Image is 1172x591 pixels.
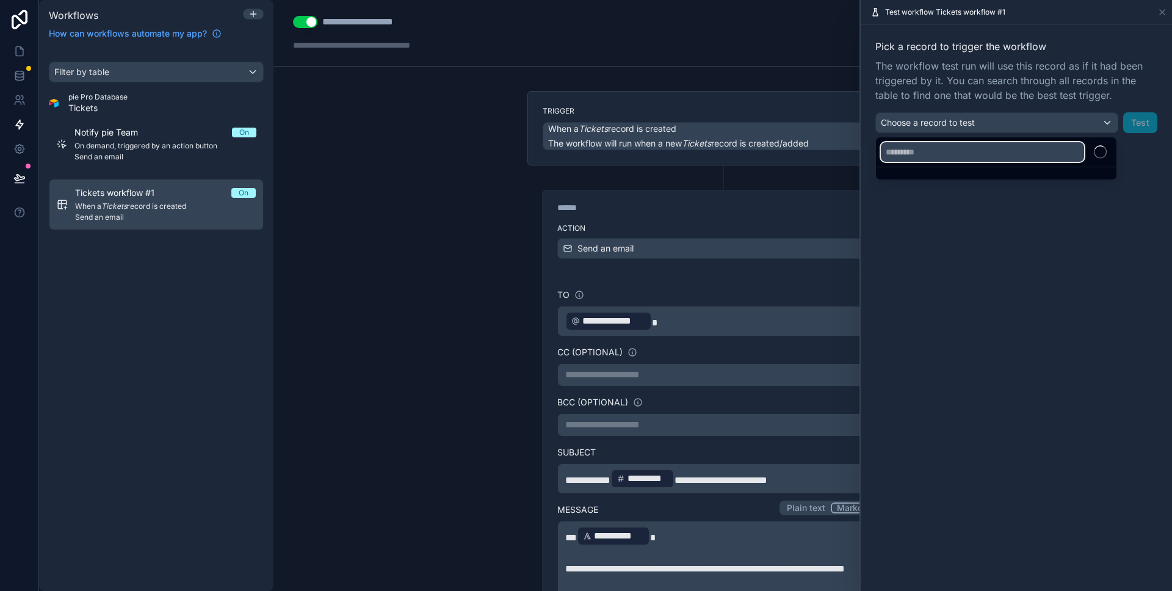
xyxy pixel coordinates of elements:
[557,289,570,301] label: To
[781,502,831,513] button: Plain text
[831,502,886,513] button: Markdown
[543,122,903,150] button: When aTicketsrecord is createdThe workflow will run when a newTicketsrecord is created/added
[557,238,888,259] button: Send an email
[49,27,207,40] span: How can workflows automate my app?
[557,396,628,408] label: BCC (optional)
[548,123,676,135] span: When a record is created
[557,446,888,459] label: Subject
[682,138,711,148] em: Tickets
[543,106,903,116] label: Trigger
[557,223,888,233] label: Action
[577,242,634,255] span: Send an email
[548,138,809,148] span: The workflow will run when a new record is created/added
[557,504,598,516] label: Message
[579,123,608,134] em: Tickets
[44,27,226,40] a: How can workflows automate my app?
[557,346,623,358] label: CC (optional)
[49,9,98,21] span: Workflows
